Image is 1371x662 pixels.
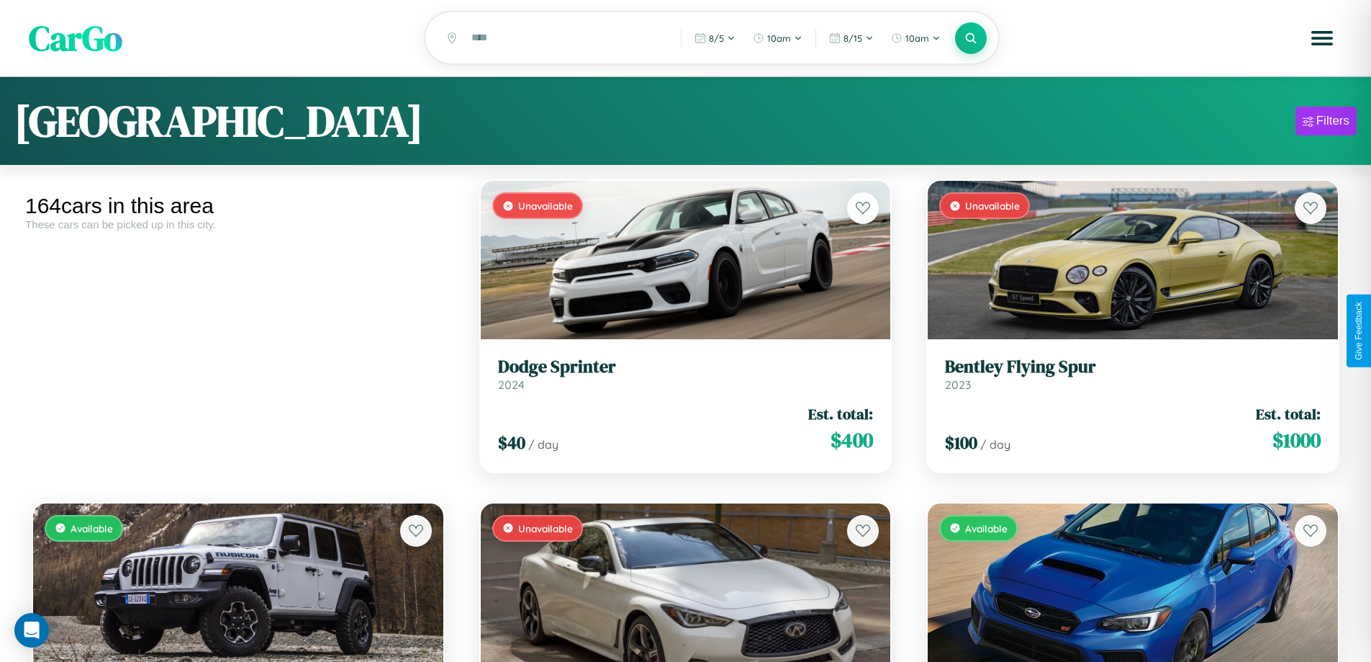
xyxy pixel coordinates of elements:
[945,431,977,455] span: $ 100
[746,27,810,50] button: 10am
[965,200,1020,212] span: Unavailable
[831,426,873,455] span: $ 400
[709,32,724,44] span: 8 / 5
[945,377,971,392] span: 2023
[965,522,1008,534] span: Available
[498,357,874,392] a: Dodge Sprinter2024
[808,403,873,424] span: Est. total:
[25,194,451,218] div: 164 cars in this area
[980,437,1010,452] span: / day
[822,27,881,50] button: 8/15
[1354,302,1364,360] div: Give Feedback
[14,91,423,151] h1: [GEOGRAPHIC_DATA]
[945,357,1321,377] h3: Bentley Flying Spur
[29,14,122,62] span: CarGo
[843,32,862,44] span: 8 / 15
[1302,18,1342,58] button: Open menu
[1295,107,1357,135] button: Filters
[71,522,113,534] span: Available
[884,27,948,50] button: 10am
[518,522,573,534] span: Unavailable
[905,32,929,44] span: 10am
[687,27,743,50] button: 8/5
[25,218,451,231] div: These cars can be picked up in this city.
[1272,426,1321,455] span: $ 1000
[498,357,874,377] h3: Dodge Sprinter
[498,431,525,455] span: $ 40
[528,437,558,452] span: / day
[945,357,1321,392] a: Bentley Flying Spur2023
[14,613,49,648] div: Open Intercom Messenger
[498,377,525,392] span: 2024
[1316,114,1349,128] div: Filters
[767,32,791,44] span: 10am
[1256,403,1321,424] span: Est. total:
[518,200,573,212] span: Unavailable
